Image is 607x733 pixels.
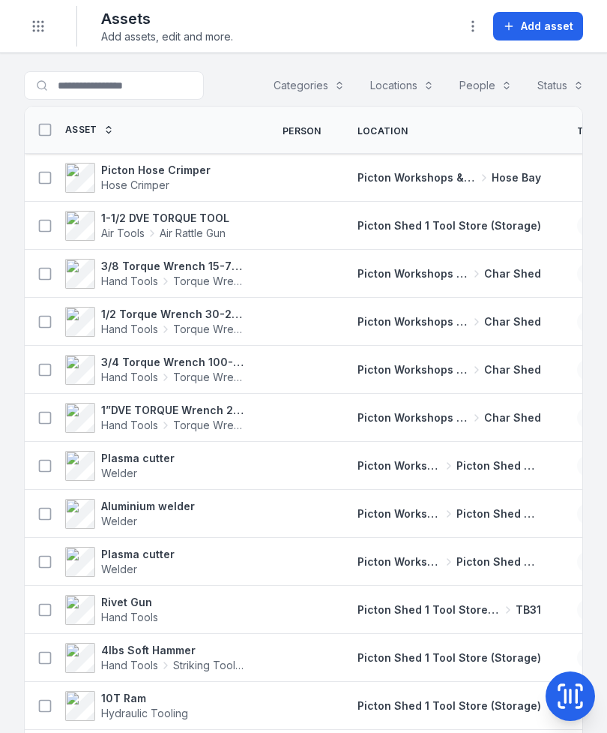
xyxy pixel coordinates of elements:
[101,707,188,719] span: Hydraulic Tooling
[65,124,97,136] span: Asset
[357,699,541,712] span: Picton Shed 1 Tool Store (Storage)
[528,71,594,100] button: Status
[357,362,541,377] a: Picton Workshops & BaysChar Shed
[101,451,175,466] strong: Plasma cutter
[173,370,247,385] span: Torque Wrench
[65,355,247,385] a: 3/4 Torque Wrench 100-500 ft/lbs box 2 4575Hand ToolsTorque Wrench
[264,71,354,100] button: Categories
[65,451,175,481] a: Plasma cutterWelder
[160,226,226,241] span: Air Rattle Gun
[101,211,229,226] strong: 1-1/2 DVE TORQUE TOOL
[357,650,541,665] a: Picton Shed 1 Tool Store (Storage)
[173,322,247,337] span: Torque Wrench
[357,602,541,617] a: Picton Shed 1 Tool Store (Storage)TB31
[484,314,541,329] span: Char Shed
[65,211,229,241] a: 1-1/2 DVE TORQUE TOOLAir ToolsAir Rattle Gun
[101,499,195,514] strong: Aluminium welder
[492,170,541,185] span: Hose Bay
[101,595,158,610] strong: Rivet Gun
[484,266,541,281] span: Char Shed
[101,29,233,44] span: Add assets, edit and more.
[357,170,541,185] a: Picton Workshops & BaysHose Bay
[101,8,233,29] h2: Assets
[484,362,541,377] span: Char Shed
[493,12,583,41] button: Add asset
[357,410,541,425] a: Picton Workshops & BaysChar Shed
[65,499,195,529] a: Aluminium welderWelder
[101,307,247,322] strong: 1/2 Torque Wrench 30-250 ft/lbs site box 2 4579
[577,125,597,137] span: Tag
[450,71,522,100] button: People
[357,362,469,377] span: Picton Workshops & Bays
[357,314,541,329] a: Picton Workshops & BaysChar Shed
[101,418,158,433] span: Hand Tools
[516,602,541,617] span: TB31
[456,458,541,473] span: Picton Shed 2 Fabrication Shop
[283,125,321,137] span: Person
[65,124,114,136] a: Asset
[357,266,469,281] span: Picton Workshops & Bays
[101,370,158,385] span: Hand Tools
[101,259,247,274] strong: 3/8 Torque Wrench 15-75 ft/lbs site box 2 4581
[101,322,158,337] span: Hand Tools
[101,547,175,562] strong: Plasma cutter
[357,410,469,425] span: Picton Workshops & Bays
[357,602,501,617] span: Picton Shed 1 Tool Store (Storage)
[65,307,247,337] a: 1/2 Torque Wrench 30-250 ft/lbs site box 2 4579Hand ToolsTorque Wrench
[101,179,169,191] span: Hose Crimper
[357,506,442,521] span: Picton Workshops & Bays
[357,218,541,233] a: Picton Shed 1 Tool Store (Storage)
[24,12,52,41] button: Toggle navigation
[65,403,247,433] a: 1”DVE TORQUE Wrench 200-1000 ft/lbs 4572Hand ToolsTorque Wrench
[484,410,541,425] span: Char Shed
[101,403,247,418] strong: 1”DVE TORQUE Wrench 200-1000 ft/lbs 4572
[521,19,573,34] span: Add asset
[357,458,442,473] span: Picton Workshops & Bays
[101,658,158,673] span: Hand Tools
[173,658,247,673] span: Striking Tools / Hammers
[101,691,188,706] strong: 10T Ram
[101,274,158,289] span: Hand Tools
[357,314,469,329] span: Picton Workshops & Bays
[357,698,541,713] a: Picton Shed 1 Tool Store (Storage)
[101,515,137,527] span: Welder
[65,547,175,577] a: Plasma cutterWelder
[65,691,188,721] a: 10T RamHydraulic Tooling
[101,163,211,178] strong: Picton Hose Crimper
[360,71,444,100] button: Locations
[65,259,247,289] a: 3/8 Torque Wrench 15-75 ft/lbs site box 2 4581Hand ToolsTorque Wrench
[357,651,541,664] span: Picton Shed 1 Tool Store (Storage)
[173,418,247,433] span: Torque Wrench
[357,266,541,281] a: Picton Workshops & BaysChar Shed
[101,226,145,241] span: Air Tools
[101,467,137,479] span: Welder
[357,219,541,232] span: Picton Shed 1 Tool Store (Storage)
[101,355,247,370] strong: 3/4 Torque Wrench 100-500 ft/lbs box 2 4575
[65,163,211,193] a: Picton Hose CrimperHose Crimper
[456,554,541,569] span: Picton Shed 2 Fabrication Shop
[357,458,541,473] a: Picton Workshops & BaysPicton Shed 2 Fabrication Shop
[173,274,247,289] span: Torque Wrench
[357,125,408,137] span: Location
[456,506,541,521] span: Picton Shed 2 Fabrication Shop
[101,643,247,658] strong: 4lbs Soft Hammer
[101,563,137,575] span: Welder
[65,643,247,673] a: 4lbs Soft HammerHand ToolsStriking Tools / Hammers
[357,554,541,569] a: Picton Workshops & BaysPicton Shed 2 Fabrication Shop
[101,611,158,623] span: Hand Tools
[357,170,477,185] span: Picton Workshops & Bays
[65,595,158,625] a: Rivet GunHand Tools
[357,506,541,521] a: Picton Workshops & BaysPicton Shed 2 Fabrication Shop
[357,554,442,569] span: Picton Workshops & Bays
